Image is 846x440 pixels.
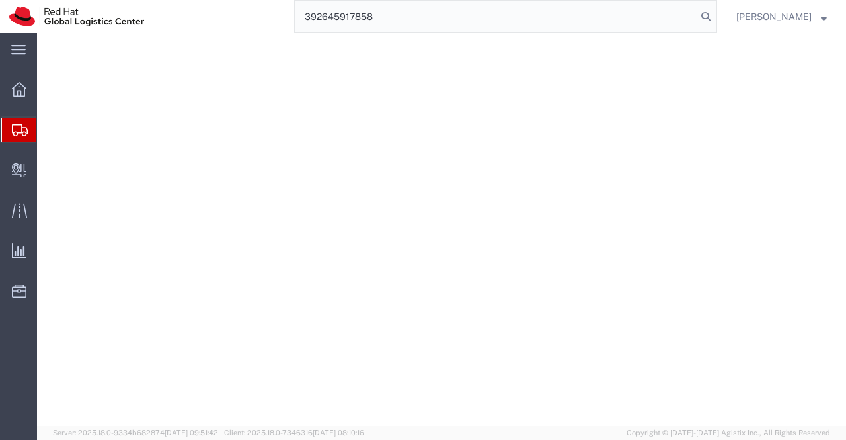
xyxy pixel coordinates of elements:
[37,33,846,426] iframe: FS Legacy Container
[224,429,364,437] span: Client: 2025.18.0-7346316
[9,7,144,26] img: logo
[53,429,218,437] span: Server: 2025.18.0-9334b682874
[736,9,827,24] button: [PERSON_NAME]
[165,429,218,437] span: [DATE] 09:51:42
[736,9,812,24] span: Sumitra Hansdah
[295,1,697,32] input: Search for shipment number, reference number
[313,429,364,437] span: [DATE] 08:10:16
[627,427,830,439] span: Copyright © [DATE]-[DATE] Agistix Inc., All Rights Reserved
